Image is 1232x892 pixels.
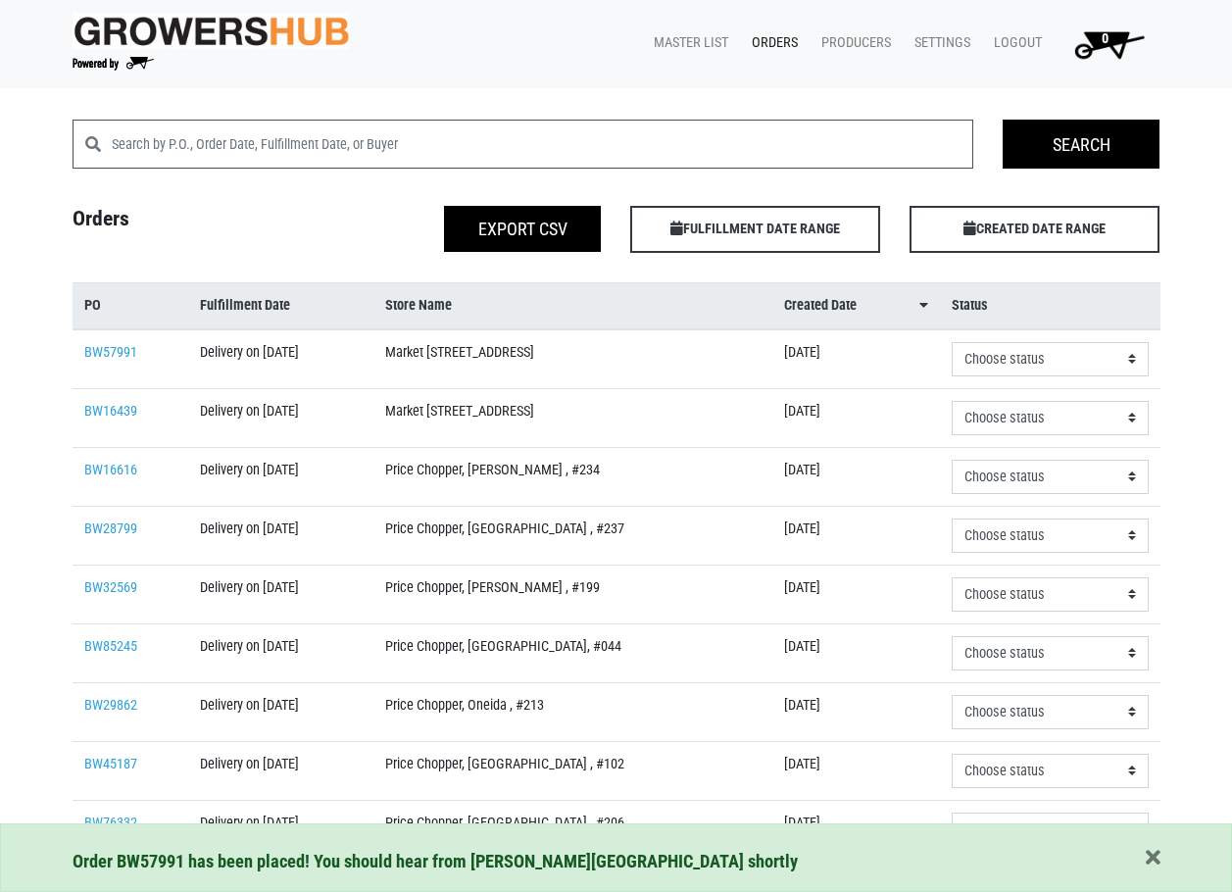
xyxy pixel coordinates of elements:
[84,638,137,655] a: BW85245
[952,295,1148,317] a: Status
[899,25,978,62] a: Settings
[772,800,940,859] td: [DATE]
[373,447,771,506] td: Price Chopper, [PERSON_NAME] , #234
[772,565,940,623] td: [DATE]
[385,295,452,317] span: Store Name
[188,506,374,565] td: Delivery on [DATE]
[373,506,771,565] td: Price Chopper, [GEOGRAPHIC_DATA] , #237
[188,565,374,623] td: Delivery on [DATE]
[373,800,771,859] td: Price Chopper, [GEOGRAPHIC_DATA] , #206
[84,295,176,317] a: PO
[772,447,940,506] td: [DATE]
[1003,120,1159,169] input: Search
[73,13,351,49] img: original-fc7597fdc6adbb9d0e2ae620e786d1a2.jpg
[84,462,137,478] a: BW16616
[772,682,940,741] td: [DATE]
[373,565,771,623] td: Price Chopper, [PERSON_NAME] , #199
[638,25,736,62] a: Master List
[373,682,771,741] td: Price Chopper, Oneida , #213
[200,295,363,317] a: Fulfillment Date
[373,741,771,800] td: Price Chopper, [GEOGRAPHIC_DATA] , #102
[772,388,940,447] td: [DATE]
[1102,30,1109,47] span: 0
[73,57,154,71] img: Powered by Big Wheelbarrow
[784,295,928,317] a: Created Date
[772,741,940,800] td: [DATE]
[373,388,771,447] td: Market [STREET_ADDRESS]
[806,25,899,62] a: Producers
[188,741,374,800] td: Delivery on [DATE]
[444,206,601,252] button: Export CSV
[112,120,974,169] input: Search by P.O., Order Date, Fulfillment Date, or Buyer
[952,295,988,317] span: Status
[188,388,374,447] td: Delivery on [DATE]
[200,295,290,317] span: Fulfillment Date
[84,815,137,831] a: BW76332
[772,506,940,565] td: [DATE]
[188,623,374,682] td: Delivery on [DATE]
[188,800,374,859] td: Delivery on [DATE]
[385,295,760,317] a: Store Name
[630,206,880,253] span: FULFILLMENT DATE RANGE
[84,756,137,772] a: BW45187
[84,295,101,317] span: PO
[373,329,771,389] td: Market [STREET_ADDRESS]
[73,848,1160,875] div: Order BW57991 has been placed! You should hear from [PERSON_NAME][GEOGRAPHIC_DATA] shortly
[1050,25,1160,64] a: 0
[772,329,940,389] td: [DATE]
[784,295,857,317] span: Created Date
[736,25,806,62] a: Orders
[978,25,1050,62] a: Logout
[373,623,771,682] td: Price Chopper, [GEOGRAPHIC_DATA], #044
[910,206,1159,253] span: CREATED DATE RANGE
[1065,25,1153,64] img: Cart
[84,344,137,361] a: BW57991
[84,697,137,714] a: BW29862
[188,329,374,389] td: Delivery on [DATE]
[84,520,137,537] a: BW28799
[58,206,337,245] h4: Orders
[84,579,137,596] a: BW32569
[84,403,137,420] a: BW16439
[188,682,374,741] td: Delivery on [DATE]
[188,447,374,506] td: Delivery on [DATE]
[772,623,940,682] td: [DATE]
